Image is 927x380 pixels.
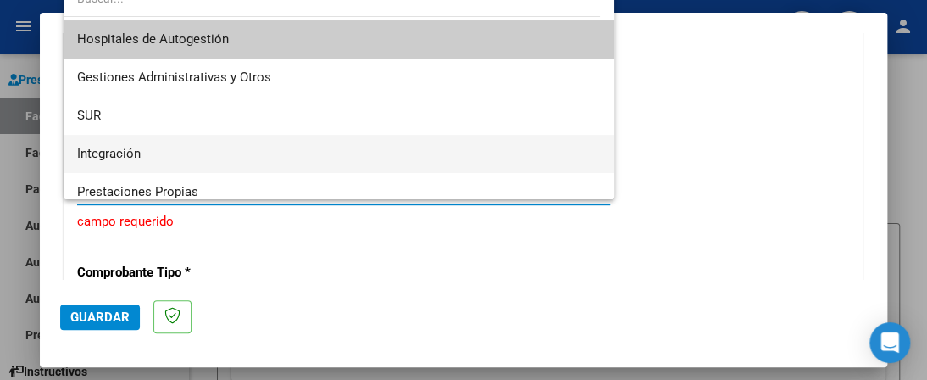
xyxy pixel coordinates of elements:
span: Prestaciones Propias [77,184,198,199]
span: Hospitales de Autogestión [77,31,229,47]
span: Integración [77,146,141,161]
div: Open Intercom Messenger [869,322,910,363]
span: SUR [77,108,101,123]
span: Gestiones Administrativas y Otros [77,70,271,85]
